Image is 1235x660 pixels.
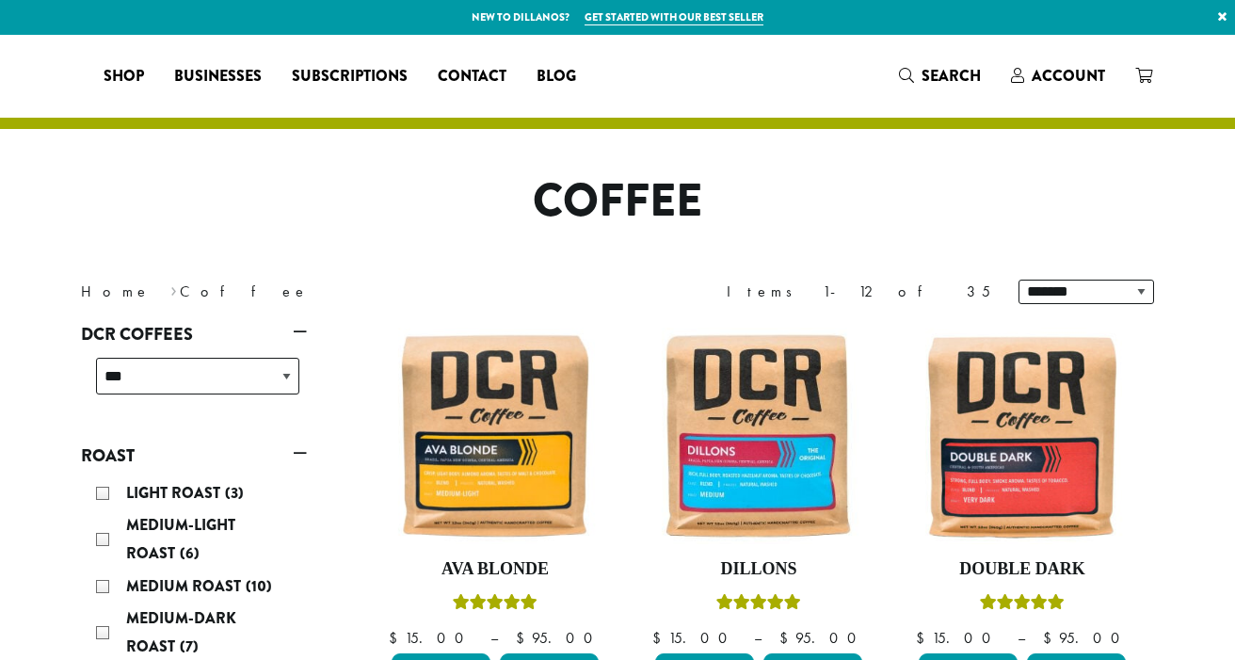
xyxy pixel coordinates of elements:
[126,514,235,564] span: Medium-Light Roast
[389,628,473,648] bdi: 15.00
[914,328,1131,544] img: Double-Dark-12oz-300x300.jpg
[387,328,603,544] img: Ava-Blonde-12oz-1-300x300.jpg
[650,328,867,646] a: DillonsRated 5.00 out of 5
[453,591,537,620] div: Rated 5.00 out of 5
[1032,65,1105,87] span: Account
[1018,628,1025,648] span: –
[916,628,1000,648] bdi: 15.00
[585,9,763,25] a: Get started with our best seller
[516,628,532,648] span: $
[980,591,1065,620] div: Rated 4.50 out of 5
[126,607,236,657] span: Medium-Dark Roast
[292,65,408,89] span: Subscriptions
[246,575,272,597] span: (10)
[81,318,307,350] a: DCR Coffees
[922,65,981,87] span: Search
[652,628,736,648] bdi: 15.00
[88,61,159,91] a: Shop
[389,628,405,648] span: $
[225,482,244,504] span: (3)
[884,60,996,91] a: Search
[490,628,498,648] span: –
[180,636,199,657] span: (7)
[754,628,762,648] span: –
[779,628,865,648] bdi: 95.00
[650,559,867,580] h4: Dillons
[170,274,177,303] span: ›
[81,440,307,472] a: Roast
[438,65,506,89] span: Contact
[914,559,1131,580] h4: Double Dark
[126,575,246,597] span: Medium Roast
[516,628,601,648] bdi: 95.00
[1043,628,1129,648] bdi: 95.00
[652,628,668,648] span: $
[1043,628,1059,648] span: $
[537,65,576,89] span: Blog
[727,281,990,303] div: Items 1-12 of 35
[916,628,932,648] span: $
[180,542,200,564] span: (6)
[779,628,795,648] span: $
[104,65,144,89] span: Shop
[914,328,1131,646] a: Double DarkRated 4.50 out of 5
[126,482,225,504] span: Light Roast
[716,591,801,620] div: Rated 5.00 out of 5
[174,65,262,89] span: Businesses
[387,559,603,580] h4: Ava Blonde
[81,350,307,417] div: DCR Coffees
[387,328,603,646] a: Ava BlondeRated 5.00 out of 5
[650,328,867,544] img: Dillons-12oz-300x300.jpg
[81,281,589,303] nav: Breadcrumb
[67,174,1168,229] h1: Coffee
[81,282,151,301] a: Home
